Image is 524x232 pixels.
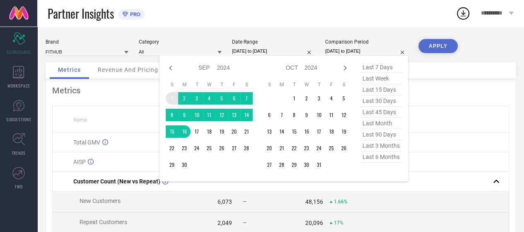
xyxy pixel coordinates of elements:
td: Mon Oct 14 2024 [275,125,288,138]
td: Fri Sep 27 2024 [228,142,240,154]
td: Wed Sep 25 2024 [203,142,215,154]
td: Sun Sep 22 2024 [166,142,178,154]
span: WORKSPACE [7,83,30,89]
span: last 6 months [360,151,402,163]
td: Tue Sep 17 2024 [191,125,203,138]
div: Open download list [456,6,471,21]
th: Tuesday [191,81,203,88]
td: Mon Sep 30 2024 [178,159,191,171]
span: Repeat Customers [80,219,127,225]
div: 6,073 [217,198,232,205]
div: Category [139,39,222,45]
td: Sun Sep 01 2024 [166,92,178,105]
td: Thu Oct 03 2024 [313,92,325,105]
td: Sat Oct 26 2024 [338,142,350,154]
span: — [243,199,246,205]
td: Thu Oct 31 2024 [313,159,325,171]
span: TRENDS [12,150,26,156]
td: Sat Sep 28 2024 [240,142,253,154]
td: Wed Oct 30 2024 [300,159,313,171]
div: Brand [46,39,128,45]
td: Wed Oct 09 2024 [300,109,313,121]
span: FWD [15,183,23,190]
td: Tue Oct 01 2024 [288,92,300,105]
td: Wed Oct 02 2024 [300,92,313,105]
td: Sun Sep 08 2024 [166,109,178,121]
td: Wed Oct 23 2024 [300,142,313,154]
td: Fri Sep 06 2024 [228,92,240,105]
td: Tue Sep 03 2024 [191,92,203,105]
span: 1.66% [334,199,348,205]
td: Sat Sep 21 2024 [240,125,253,138]
th: Friday [325,81,338,88]
span: last month [360,118,402,129]
td: Mon Sep 09 2024 [178,109,191,121]
span: New Customers [80,198,121,204]
td: Thu Sep 19 2024 [215,125,228,138]
div: 48,156 [305,198,323,205]
th: Saturday [240,81,253,88]
td: Tue Oct 15 2024 [288,125,300,138]
td: Fri Oct 11 2024 [325,109,338,121]
td: Wed Sep 04 2024 [203,92,215,105]
th: Wednesday [203,81,215,88]
span: Metrics [58,66,81,73]
td: Mon Sep 02 2024 [178,92,191,105]
td: Tue Sep 24 2024 [191,142,203,154]
td: Thu Sep 05 2024 [215,92,228,105]
td: Tue Oct 22 2024 [288,142,300,154]
span: last 7 days [360,62,402,73]
td: Sat Sep 14 2024 [240,109,253,121]
span: 17% [334,220,343,226]
div: 20,096 [305,220,323,226]
td: Sun Oct 13 2024 [263,125,275,138]
td: Fri Sep 20 2024 [228,125,240,138]
div: Previous month [166,63,176,73]
td: Sun Sep 15 2024 [166,125,178,138]
input: Select date range [232,47,315,56]
th: Friday [228,81,240,88]
span: — [243,220,246,226]
div: Comparison Period [325,39,408,45]
td: Sat Oct 19 2024 [338,125,350,138]
th: Monday [275,81,288,88]
td: Sun Sep 29 2024 [166,159,178,171]
td: Mon Oct 07 2024 [275,109,288,121]
span: last 90 days [360,129,402,140]
td: Thu Sep 26 2024 [215,142,228,154]
th: Sunday [166,81,178,88]
span: SCORECARDS [7,49,31,55]
span: last 3 months [360,140,402,151]
td: Fri Oct 04 2024 [325,92,338,105]
th: Wednesday [300,81,313,88]
div: 2,049 [217,220,232,226]
td: Thu Sep 12 2024 [215,109,228,121]
span: Customer Count (New vs Repeat) [73,178,160,185]
div: Next month [340,63,350,73]
td: Sun Oct 27 2024 [263,159,275,171]
td: Thu Oct 17 2024 [313,125,325,138]
td: Sat Oct 05 2024 [338,92,350,105]
td: Mon Oct 28 2024 [275,159,288,171]
span: last 30 days [360,95,402,107]
td: Sun Oct 06 2024 [263,109,275,121]
td: Wed Oct 16 2024 [300,125,313,138]
span: last 15 days [360,84,402,95]
td: Sat Oct 12 2024 [338,109,350,121]
th: Saturday [338,81,350,88]
span: PRO [128,11,140,17]
td: Wed Sep 11 2024 [203,109,215,121]
td: Fri Oct 25 2024 [325,142,338,154]
button: APPLY [418,39,458,53]
td: Tue Oct 29 2024 [288,159,300,171]
div: Metrics [52,85,509,95]
td: Fri Sep 13 2024 [228,109,240,121]
span: Partner Insights [48,5,114,22]
td: Mon Sep 16 2024 [178,125,191,138]
span: AISP [73,159,86,165]
td: Tue Sep 10 2024 [191,109,203,121]
th: Thursday [215,81,228,88]
div: Date Range [232,39,315,45]
td: Thu Oct 10 2024 [313,109,325,121]
td: Wed Sep 18 2024 [203,125,215,138]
